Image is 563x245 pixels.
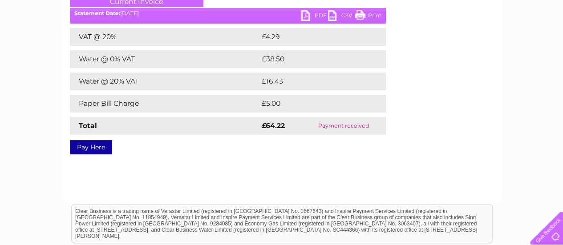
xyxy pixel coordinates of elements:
a: Print [355,10,381,23]
a: Telecoms [454,38,480,44]
a: Log out [534,38,555,44]
a: Water [406,38,423,44]
td: Water @ 0% VAT [70,50,259,68]
strong: Total [79,121,97,130]
td: £5.00 [259,95,365,112]
a: Energy [429,38,448,44]
td: Payment received [301,117,385,135]
td: £4.29 [259,28,365,46]
a: PDF [301,10,328,23]
a: CSV [328,10,355,23]
img: logo.png [20,23,65,50]
td: Paper Bill Charge [70,95,259,112]
td: Water @ 20% VAT [70,72,259,90]
b: Statement Date: [74,10,120,16]
a: Pay Here [70,140,112,154]
td: VAT @ 20% [70,28,259,46]
div: [DATE] [70,10,386,16]
a: 0333 014 3131 [395,4,457,16]
a: Blog [486,38,498,44]
a: Contact [504,38,526,44]
strong: £64.22 [262,121,285,130]
td: £16.43 [259,72,367,90]
div: Clear Business is a trading name of Verastar Limited (registered in [GEOGRAPHIC_DATA] No. 3667643... [72,5,492,43]
td: £38.50 [259,50,368,68]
